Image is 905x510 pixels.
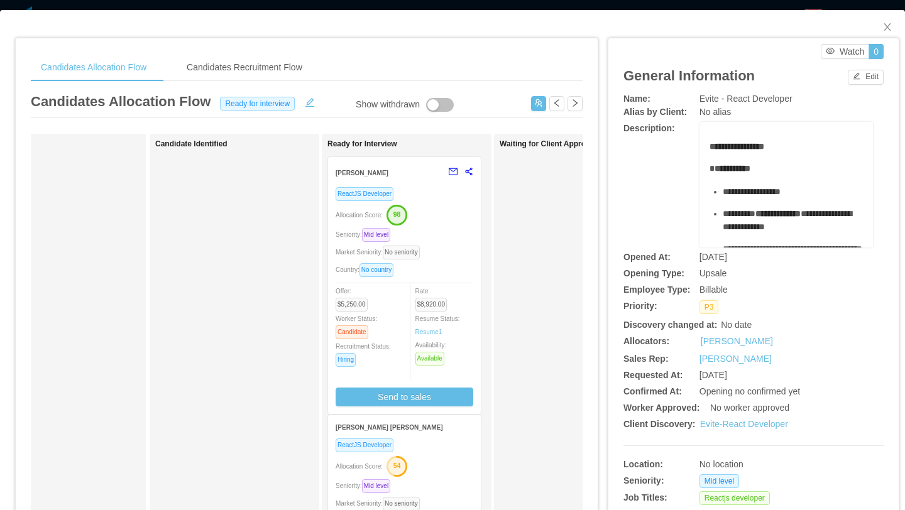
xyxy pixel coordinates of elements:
[710,403,789,413] span: No worker approved
[699,300,719,314] span: P3
[383,455,408,475] button: 54
[500,139,676,149] h1: Waiting for Client Approval
[336,424,443,431] strong: [PERSON_NAME] [PERSON_NAME]
[336,249,425,256] span: Market Seniority:
[710,140,864,266] div: rdw-editor
[882,22,892,32] i: icon: close
[155,139,331,149] h1: Candidate Identified
[359,263,393,277] span: No country
[870,10,905,45] button: Close
[415,352,444,366] span: Available
[623,320,717,330] b: Discovery changed at:
[848,70,884,85] button: icon: editEdit
[699,94,793,104] span: Evite - React Developer
[336,463,383,470] span: Allocation Score:
[336,288,373,308] span: Offer:
[699,491,770,505] span: Reactjs developer
[623,107,687,117] b: Alias by Client:
[531,96,546,111] button: icon: usergroup-add
[549,96,564,111] button: icon: left
[362,479,390,493] span: Mid level
[699,386,800,396] span: Opening no confirmed yet
[415,315,460,335] span: Resume Status:
[623,252,671,262] b: Opened At:
[623,370,683,380] b: Requested At:
[623,459,663,469] b: Location:
[300,95,320,107] button: icon: edit
[177,53,312,82] div: Candidates Recruitment Flow
[699,268,727,278] span: Upsale
[623,301,657,311] b: Priority:
[699,252,727,262] span: [DATE]
[393,210,401,218] text: 98
[464,167,473,176] span: share-alt
[415,342,449,362] span: Availability:
[336,353,356,367] span: Hiring
[336,500,425,507] span: Market Seniority:
[31,53,156,82] div: Candidates Allocation Flow
[336,482,395,489] span: Seniority:
[336,187,393,201] span: ReactJS Developer
[699,370,727,380] span: [DATE]
[699,285,728,295] span: Billable
[356,98,420,112] div: Show withdrawn
[701,335,773,348] a: [PERSON_NAME]
[623,94,650,104] b: Name:
[336,266,398,273] span: Country:
[623,65,755,86] article: General Information
[415,288,452,308] span: Rate
[623,492,667,502] b: Job Titles:
[568,96,583,111] button: icon: right
[699,107,732,117] span: No alias
[623,403,699,413] b: Worker Approved:
[336,388,473,406] button: Send to sales
[336,212,383,219] span: Allocation Score:
[393,462,401,469] text: 54
[623,419,695,429] b: Client Discovery:
[336,315,377,335] span: Worker Status:
[31,91,211,112] article: Candidates Allocation Flow
[336,343,391,363] span: Recruitment Status:
[623,386,682,396] b: Confirmed At:
[336,325,368,339] span: Candidate
[383,246,420,259] span: No seniority
[699,122,873,247] div: rdw-wrapper
[869,44,884,59] button: 0
[415,298,447,312] span: $8,920.00
[336,231,395,238] span: Seniority:
[383,204,408,224] button: 98
[415,327,442,337] a: Resume1
[623,285,690,295] b: Employee Type:
[220,97,295,111] span: Ready for interview
[721,320,752,330] span: No date
[623,268,684,278] b: Opening Type:
[336,298,368,312] span: $5,250.00
[699,458,830,471] div: No location
[336,438,393,452] span: ReactJS Developer
[327,139,503,149] h1: Ready for Interview
[336,170,388,176] strong: [PERSON_NAME]
[699,474,739,488] span: Mid level
[821,44,869,59] button: icon: eyeWatch
[623,336,669,346] b: Allocators:
[623,475,664,486] b: Seniority:
[699,354,772,364] a: [PERSON_NAME]
[623,354,669,364] b: Sales Rep:
[442,162,458,182] button: mail
[700,419,788,429] a: Evite-React Developer
[623,123,675,133] b: Description:
[362,228,390,242] span: Mid level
